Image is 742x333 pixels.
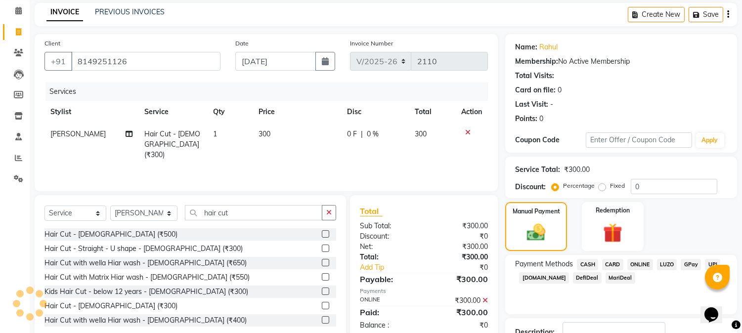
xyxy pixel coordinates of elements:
[539,42,558,52] a: Rahul
[235,39,249,48] label: Date
[586,132,692,148] input: Enter Offer / Coupon Code
[563,181,595,190] label: Percentage
[424,252,496,262] div: ₹300.00
[515,135,586,145] div: Coupon Code
[606,272,635,284] span: MariDeal
[44,301,177,311] div: Hair Cut - [DEMOGRAPHIC_DATA] (₹300)
[696,133,724,148] button: Apply
[700,293,732,323] iframe: chat widget
[44,244,243,254] div: Hair Cut - Straight - U shape - [DEMOGRAPHIC_DATA] (₹300)
[44,272,250,283] div: Hair Cut with Matrix Hiar wash - [DEMOGRAPHIC_DATA] (₹550)
[424,221,496,231] div: ₹300.00
[352,320,424,331] div: Balance :
[519,272,569,284] span: [DOMAIN_NAME]
[515,114,537,124] div: Points:
[558,85,562,95] div: 0
[352,231,424,242] div: Discount:
[352,252,424,262] div: Total:
[44,101,139,123] th: Stylist
[352,306,424,318] div: Paid:
[44,39,60,48] label: Client
[515,182,546,192] div: Discount:
[515,42,537,52] div: Name:
[564,165,590,175] div: ₹300.00
[577,259,598,270] span: CASH
[44,287,248,297] div: Kids Hair Cut - below 12 years - [DEMOGRAPHIC_DATA] (₹300)
[515,99,548,110] div: Last Visit:
[515,259,573,269] span: Payment Methods
[352,262,436,273] a: Add Tip
[550,99,553,110] div: -
[361,129,363,139] span: |
[145,129,201,159] span: Hair Cut - [DEMOGRAPHIC_DATA] (₹300)
[207,101,253,123] th: Qty
[681,259,701,270] span: GPay
[352,273,424,285] div: Payable:
[415,129,427,138] span: 300
[597,221,628,245] img: _gift.svg
[44,258,247,268] div: Hair Cut with wella Hiar wash - [DEMOGRAPHIC_DATA] (₹650)
[46,3,83,21] a: INVOICE
[50,129,106,138] span: [PERSON_NAME]
[259,129,270,138] span: 300
[424,273,496,285] div: ₹300.00
[515,85,556,95] div: Card on file:
[367,129,379,139] span: 0 %
[352,295,424,306] div: ONLINE
[71,52,220,71] input: Search by Name/Mobile/Email/Code
[185,205,322,220] input: Search or Scan
[347,129,357,139] span: 0 F
[689,7,723,22] button: Save
[657,259,677,270] span: LUZO
[360,287,488,295] div: Payments
[424,306,496,318] div: ₹300.00
[513,207,560,216] label: Manual Payment
[705,259,720,270] span: UPI
[409,101,456,123] th: Total
[539,114,543,124] div: 0
[573,272,602,284] span: DefiDeal
[424,242,496,252] div: ₹300.00
[436,262,496,273] div: ₹0
[45,83,495,101] div: Services
[213,129,217,138] span: 1
[341,101,409,123] th: Disc
[628,7,685,22] button: Create New
[44,52,72,71] button: +91
[424,231,496,242] div: ₹0
[627,259,653,270] span: ONLINE
[350,39,393,48] label: Invoice Number
[515,56,727,67] div: No Active Membership
[455,101,488,123] th: Action
[352,221,424,231] div: Sub Total:
[424,295,496,306] div: ₹300.00
[360,206,383,216] span: Total
[44,229,177,240] div: Hair Cut - [DEMOGRAPHIC_DATA] (₹500)
[95,7,165,16] a: PREVIOUS INVOICES
[610,181,625,190] label: Fixed
[515,165,560,175] div: Service Total:
[352,242,424,252] div: Net:
[521,222,551,243] img: _cash.svg
[602,259,623,270] span: CARD
[596,206,630,215] label: Redemption
[424,320,496,331] div: ₹0
[253,101,341,123] th: Price
[515,71,554,81] div: Total Visits:
[44,315,247,326] div: Hair Cut with wella Hiar wash - [DEMOGRAPHIC_DATA] (₹400)
[515,56,558,67] div: Membership:
[139,101,208,123] th: Service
